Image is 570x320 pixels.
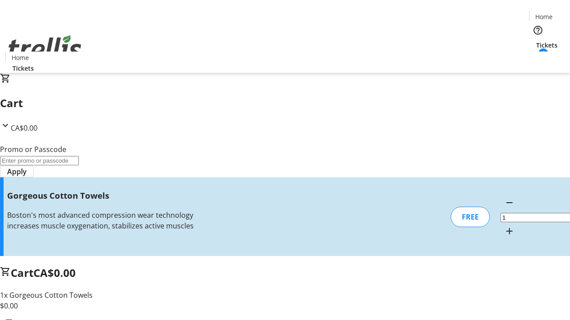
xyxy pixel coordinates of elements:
button: Help [529,21,547,39]
button: Increment by one [501,222,518,240]
span: CA$0.00 [33,265,76,280]
div: Boston's most advanced compression wear technology increases muscle oxygenation, stabilizes activ... [7,210,202,231]
span: Home [12,53,29,62]
span: CA$0.00 [11,123,37,133]
a: Tickets [5,64,41,73]
button: Decrement by one [501,194,518,212]
a: Tickets [529,40,565,50]
span: Home [535,12,553,21]
h3: Gorgeous Cotton Towels [7,189,202,202]
a: Home [529,12,558,21]
button: Cart [529,50,547,68]
div: FREE [451,207,490,227]
a: Home [6,53,34,62]
span: Tickets [536,40,558,50]
img: Orient E2E Organization vjlQ4Jt33u's Logo [5,25,85,70]
span: Tickets [12,64,34,73]
span: Apply [7,166,27,177]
